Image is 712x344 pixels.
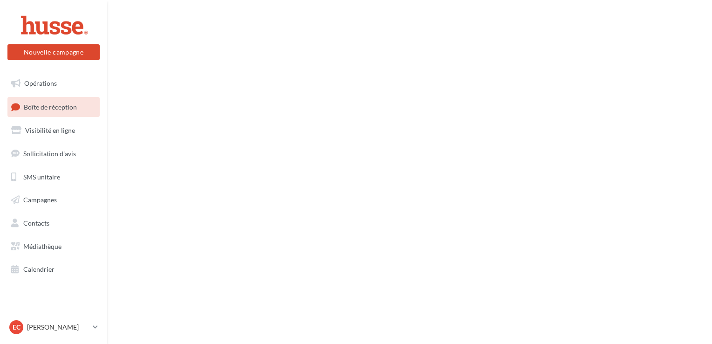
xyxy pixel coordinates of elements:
[6,190,102,210] a: Campagnes
[6,167,102,187] a: SMS unitaire
[23,242,62,250] span: Médiathèque
[23,172,60,180] span: SMS unitaire
[6,121,102,140] a: Visibilité en ligne
[13,323,21,332] span: EC
[7,318,100,336] a: EC [PERSON_NAME]
[6,213,102,233] a: Contacts
[24,79,57,87] span: Opérations
[7,44,100,60] button: Nouvelle campagne
[24,103,77,110] span: Boîte de réception
[6,237,102,256] a: Médiathèque
[6,260,102,279] a: Calendrier
[6,74,102,93] a: Opérations
[23,150,76,158] span: Sollicitation d'avis
[27,323,89,332] p: [PERSON_NAME]
[25,126,75,134] span: Visibilité en ligne
[23,196,57,204] span: Campagnes
[23,219,49,227] span: Contacts
[6,97,102,117] a: Boîte de réception
[6,144,102,164] a: Sollicitation d'avis
[23,265,55,273] span: Calendrier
